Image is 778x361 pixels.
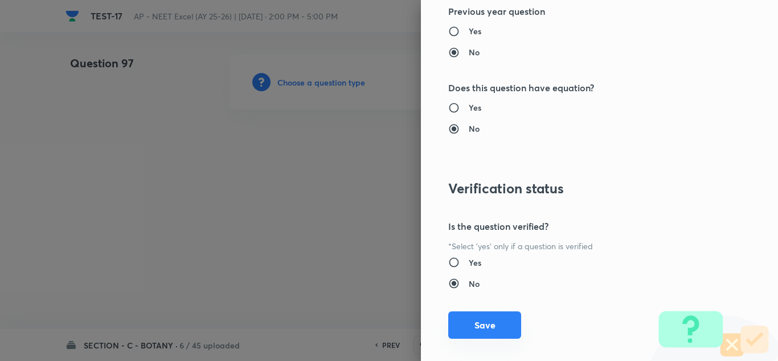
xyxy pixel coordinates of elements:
h5: Previous year question [448,5,713,18]
h6: Yes [469,257,481,269]
h6: Yes [469,102,481,113]
h6: No [469,46,480,58]
h3: Verification status [448,180,713,197]
h5: Is the question verified? [448,220,713,233]
h6: No [469,123,480,135]
button: Save [448,311,521,339]
h6: No [469,278,480,290]
h6: Yes [469,25,481,37]
p: *Select 'yes' only if a question is verified [448,240,713,252]
h5: Does this question have equation? [448,81,713,95]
